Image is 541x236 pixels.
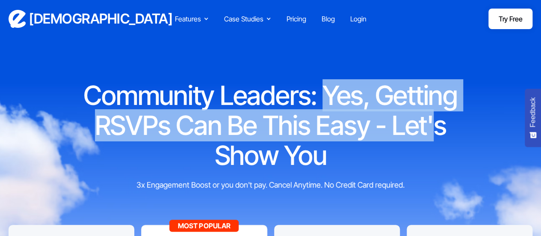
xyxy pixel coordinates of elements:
div: Features [175,14,201,24]
div: Case Studies [224,14,271,24]
a: Login [350,14,367,24]
a: Blog [322,14,335,24]
div: Features [175,14,209,24]
a: Try Free [488,9,532,29]
h1: Community Leaders: Yes, Getting RSVPs Can Be This Easy - Let's Show You [65,81,476,170]
span: Feedback [529,97,537,127]
a: home [9,10,171,28]
div: 3x Engagement Boost or you don't pay. Cancel Anytime. No Credit Card required. [110,179,431,191]
a: Pricing [287,14,306,24]
div: Most Popular [169,220,239,232]
h3: [DEMOGRAPHIC_DATA] [29,10,172,27]
button: Feedback - Show survey [525,89,541,147]
div: Case Studies [224,14,263,24]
